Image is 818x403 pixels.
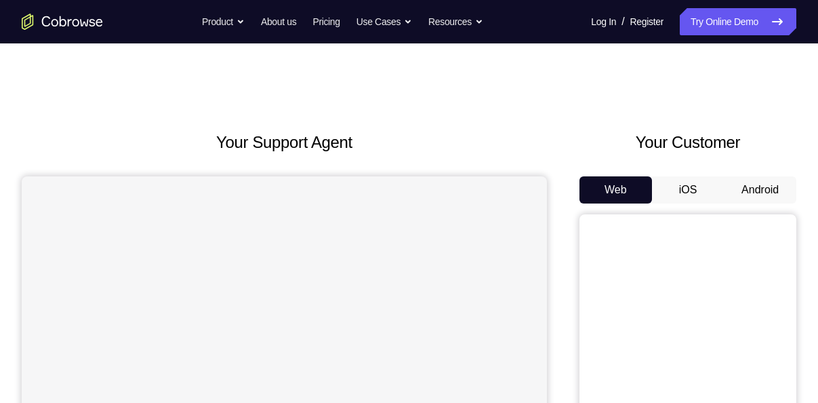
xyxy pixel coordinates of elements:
button: Use Cases [356,8,412,35]
button: Product [202,8,245,35]
a: Go to the home page [22,14,103,30]
a: Log In [591,8,616,35]
button: Android [724,176,796,204]
a: Pricing [312,8,340,35]
button: Resources [428,8,483,35]
h2: Your Support Agent [22,130,547,155]
button: iOS [652,176,724,204]
a: Register [630,8,663,35]
a: Try Online Demo [680,8,796,35]
h2: Your Customer [579,130,796,155]
button: Web [579,176,652,204]
a: About us [261,8,296,35]
span: / [621,14,624,30]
